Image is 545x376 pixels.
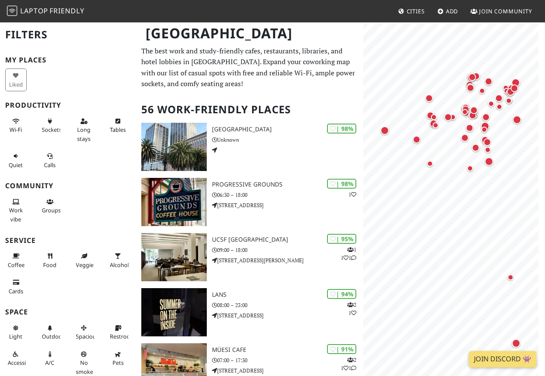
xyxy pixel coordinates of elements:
div: Map marker [504,96,514,106]
button: Tables [107,114,129,137]
div: Map marker [467,71,478,83]
button: Spacious [73,321,95,344]
h3: Space [5,308,131,316]
div: | 91% [327,344,356,354]
button: Pets [107,347,129,370]
p: 06:30 – 18:00 [212,191,363,199]
div: Map marker [501,86,512,96]
h3: Service [5,236,131,245]
div: Map marker [506,83,518,95]
p: 08:00 – 23:00 [212,301,363,309]
h2: 56 Work-Friendly Places [141,96,358,123]
button: Coffee [5,249,27,272]
span: Cities [407,7,425,15]
span: Join Community [479,7,532,15]
div: Map marker [493,93,505,104]
div: Map marker [425,110,436,121]
a: Progressive Grounds | 98% 1 Progressive Grounds 06:30 – 18:00 [STREET_ADDRESS] [136,178,363,226]
p: [STREET_ADDRESS][PERSON_NAME] [212,256,363,264]
span: Credit cards [9,287,23,295]
div: Map marker [379,124,391,137]
a: Cities [395,3,428,19]
span: Quiet [9,161,23,169]
span: Laptop [20,6,48,16]
button: Alcohol [107,249,129,272]
div: Map marker [483,145,493,155]
span: People working [9,206,23,223]
button: Work vibe [5,195,27,226]
h3: Progressive Grounds [212,181,363,188]
div: Map marker [509,83,520,94]
div: Map marker [477,86,487,96]
button: A/C [39,347,61,370]
h3: My Places [5,56,131,64]
div: Map marker [494,102,505,112]
p: Unknown [212,136,363,144]
span: Coffee [8,261,25,269]
button: Calls [39,149,61,172]
button: Sockets [39,114,61,137]
h1: [GEOGRAPHIC_DATA] [139,22,361,45]
button: Restroom [107,321,129,344]
div: Map marker [428,118,439,129]
div: Map marker [479,124,489,135]
p: 2 1 [347,301,356,317]
div: Map marker [461,109,471,119]
p: 1 [349,190,356,199]
a: UCSF Mission Bay FAMRI Library | 95% 111 UCSF [GEOGRAPHIC_DATA] 09:00 – 18:00 [STREET_ADDRESS][PE... [136,233,363,281]
div: Map marker [465,71,477,84]
div: Map marker [464,79,475,90]
span: Stable Wi-Fi [9,126,22,134]
button: Outdoor [39,321,61,344]
div: Map marker [442,112,454,123]
div: Map marker [459,132,470,143]
button: Quiet [5,149,27,172]
div: Map marker [429,112,439,122]
div: Map marker [480,134,491,146]
div: Map marker [505,272,516,283]
button: Groups [39,195,61,218]
p: The best work and study-friendly cafes, restaurants, libraries, and hotel lobbies in [GEOGRAPHIC_... [141,46,358,90]
a: One Market Plaza | 98% [GEOGRAPHIC_DATA] Unknown [136,123,363,171]
img: LANS [141,288,207,336]
span: Long stays [77,126,90,142]
span: Accessible [8,359,34,367]
div: Map marker [468,105,480,116]
span: Friendly [50,6,84,16]
a: Add [434,3,462,19]
span: Power sockets [42,126,62,134]
span: Spacious [76,332,99,340]
img: UCSF Mission Bay FAMRI Library [141,233,207,281]
button: Long stays [73,114,95,146]
h3: [GEOGRAPHIC_DATA] [212,126,363,133]
p: 07:00 – 17:30 [212,356,363,364]
span: Smoke free [76,359,93,375]
span: Veggie [76,261,93,269]
button: Light [5,321,27,344]
p: [STREET_ADDRESS] [212,367,363,375]
div: | 98% [327,124,356,134]
span: Alcohol [110,261,129,269]
span: Outdoor area [42,332,64,340]
a: LANS | 94% 21 LANS 08:00 – 23:00 [STREET_ADDRESS] [136,288,363,336]
div: Map marker [510,337,522,349]
a: LaptopFriendly LaptopFriendly [7,4,84,19]
button: Food [39,249,61,272]
div: Map marker [511,114,523,126]
p: [STREET_ADDRESS] [212,201,363,209]
span: Video/audio calls [44,161,56,169]
h3: LANS [212,291,363,298]
div: Map marker [470,142,481,153]
div: Map marker [467,110,478,121]
button: Veggie [73,249,95,272]
a: Join Discord 👾 [469,351,536,367]
div: | 95% [327,234,356,244]
div: Map marker [480,112,492,123]
div: Map marker [430,120,441,131]
span: Work-friendly tables [110,126,126,134]
div: Map marker [465,163,475,174]
img: LaptopFriendly [7,6,17,16]
button: Cards [5,275,27,298]
p: 09:00 – 18:00 [212,246,363,254]
div: | 98% [327,179,356,189]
